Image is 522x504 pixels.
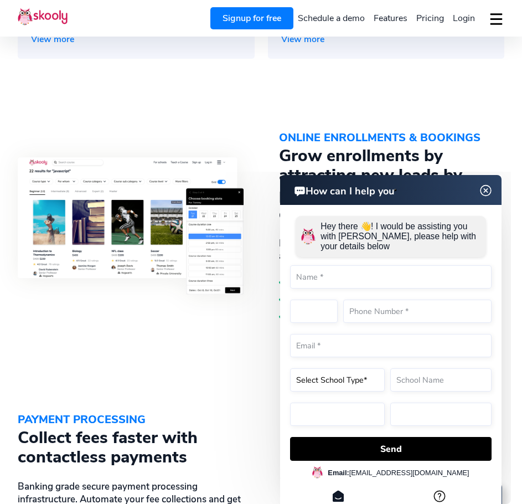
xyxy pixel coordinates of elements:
a: Signup for free [210,7,293,29]
div: Grow enrollments by attracting new leads by publishing your own website [279,146,505,224]
a: Schedule a demo [293,9,369,27]
span: Pricing [416,12,444,24]
img: Skooly [18,8,68,25]
div: ONLINE ENROLLMENTS & BOOKINGS [279,130,505,146]
a: Pricing [412,9,448,27]
a: Login [448,9,479,27]
img: online-enrollments-and-bookings-skooly [18,157,244,295]
a: Features [369,9,412,27]
div: Collect fees faster with contactless payments [18,428,244,467]
div: PAYMENT PROCESSING [18,412,244,428]
span: View more [281,33,324,45]
button: dropdown menu [488,7,504,32]
span: Login [453,12,475,24]
span: View more [31,33,74,45]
